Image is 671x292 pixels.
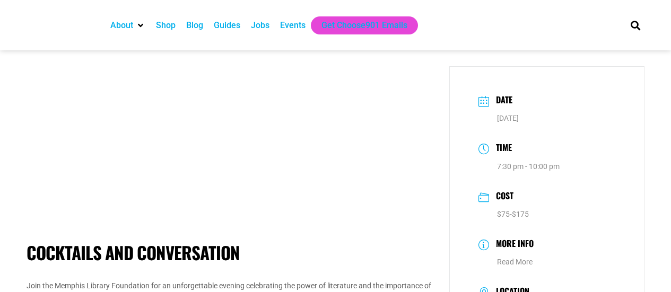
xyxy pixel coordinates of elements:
a: Blog [186,19,203,32]
dd: $75-$175 [478,208,616,221]
div: About [105,16,151,34]
a: Read More [497,258,533,266]
a: Jobs [251,19,269,32]
h3: Time [491,141,512,156]
a: About [110,19,133,32]
h3: Date [491,93,512,109]
abbr: 7:30 pm - 10:00 pm [497,162,560,171]
div: Search [626,16,644,34]
a: Events [280,19,306,32]
a: Guides [214,19,240,32]
a: Get Choose901 Emails [321,19,407,32]
nav: Main nav [105,16,612,34]
h3: Cost [491,189,513,205]
span: [DATE] [497,114,519,122]
h1: Cocktails and Conversation [27,242,433,263]
h3: More Info [491,237,534,252]
a: Shop [156,19,176,32]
